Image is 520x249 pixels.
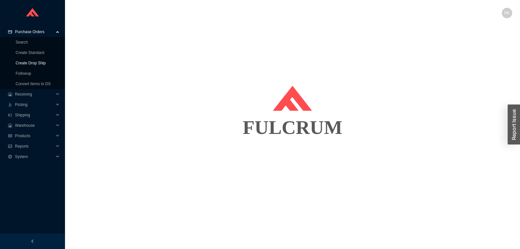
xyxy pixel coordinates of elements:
span: setting [8,155,12,159]
span: Products [15,131,54,141]
a: Search [16,40,28,45]
span: Warehouse [15,120,54,131]
span: credit-card [8,30,12,34]
a: Create Drop Ship [16,61,46,65]
span: Picking [15,99,54,110]
a: Create Standard [16,50,44,55]
span: Purchase Orders [15,27,54,37]
span: RK [504,8,510,18]
span: left [31,239,34,243]
span: Shipping [15,110,54,120]
span: System [15,151,54,162]
span: fund [8,144,12,148]
a: Followup [16,71,31,76]
a: Convert Items to DS [16,82,51,86]
div: FULCRUM [73,111,512,144]
span: Reports [15,141,54,151]
span: read [8,134,12,138]
span: Receiving [15,89,54,99]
